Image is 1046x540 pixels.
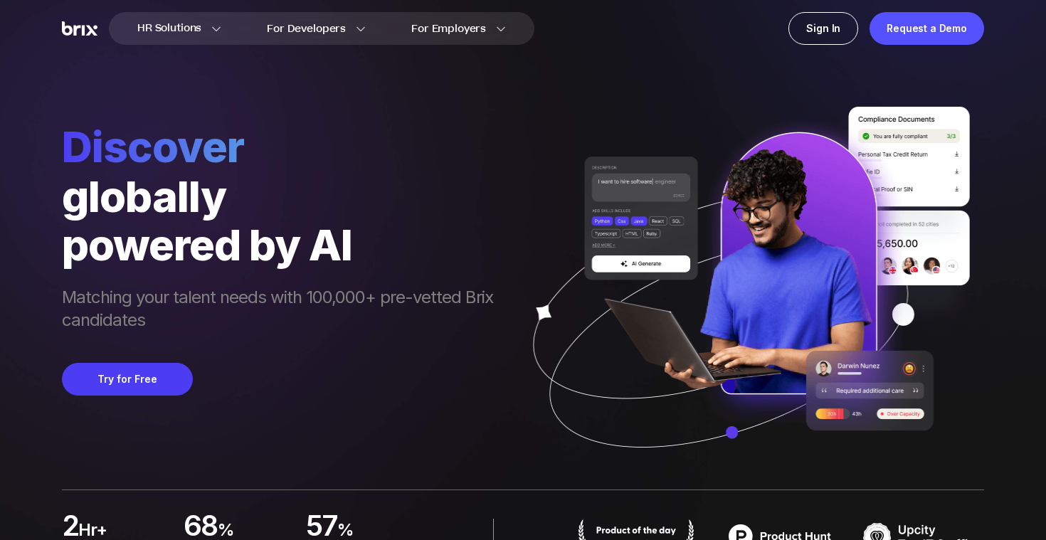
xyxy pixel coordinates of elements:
span: For Developers [267,21,346,36]
span: Matching your talent needs with 100,000+ pre-vetted Brix candidates [62,286,507,334]
button: Try for Free [62,363,193,396]
div: globally [62,172,507,221]
span: HR Solutions [137,17,201,40]
a: Sign In [788,12,858,45]
div: powered by AI [62,221,507,269]
a: Request a Demo [870,12,984,45]
img: ai generate [507,107,984,489]
span: Discover [62,121,507,172]
span: For Employers [411,21,486,36]
img: Brix Logo [62,21,97,36]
